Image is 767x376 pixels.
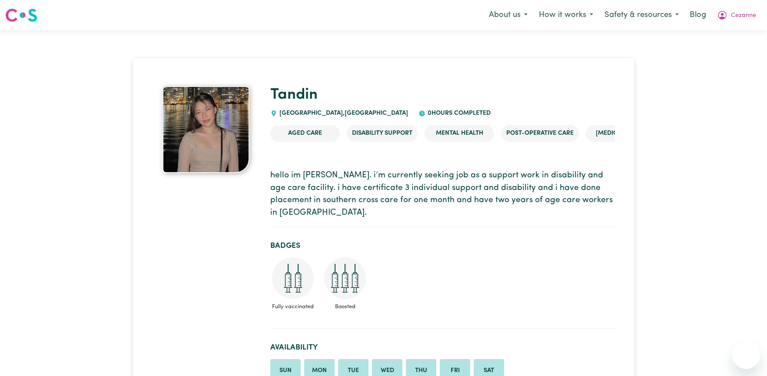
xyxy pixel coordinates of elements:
[270,343,614,352] h2: Availability
[5,5,37,25] a: Careseekers logo
[731,11,756,20] span: Cezanne
[599,6,684,24] button: Safety & resources
[732,341,760,369] iframe: Button to launch messaging window
[425,125,494,142] li: Mental Health
[501,125,579,142] li: Post-operative care
[533,6,599,24] button: How it works
[684,6,711,25] a: Blog
[277,110,408,116] span: [GEOGRAPHIC_DATA] , [GEOGRAPHIC_DATA]
[270,87,318,103] a: Tandin
[270,170,614,220] p: hello im [PERSON_NAME]. i’m currently seeking job as a support work in disability and age care fa...
[270,241,614,250] h2: Badges
[272,257,314,299] img: Care and support worker has received 2 doses of COVID-19 vaccine
[270,299,315,314] span: Fully vaccinated
[324,257,366,299] img: Care and support worker has received booster dose of COVID-19 vaccination
[322,299,368,314] span: Boosted
[347,125,418,142] li: Disability Support
[711,6,762,24] button: My Account
[425,110,491,116] span: 0 hours completed
[586,125,655,142] li: [MEDICAL_DATA]
[152,86,260,173] a: Tandin's profile picture'
[270,125,340,142] li: Aged Care
[163,86,249,173] img: Tandin
[483,6,533,24] button: About us
[5,7,37,23] img: Careseekers logo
